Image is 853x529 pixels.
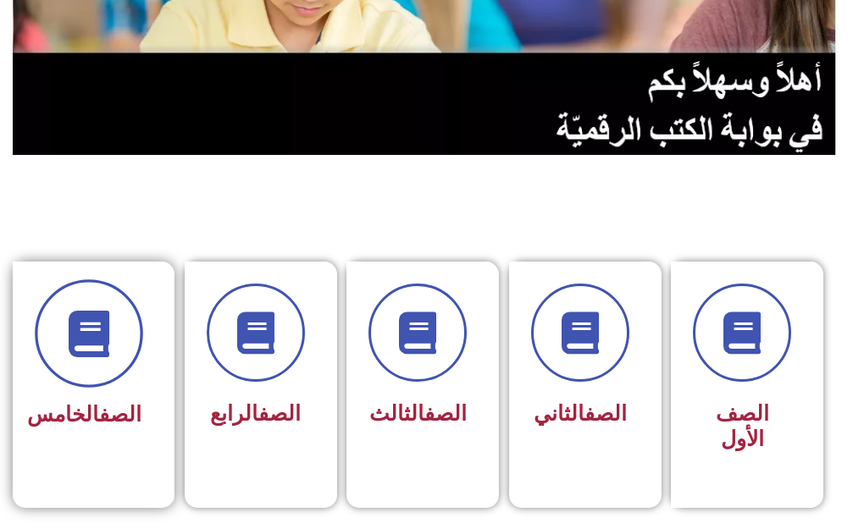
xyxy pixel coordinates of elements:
a: الصف [99,402,141,427]
span: الخامس [27,402,141,427]
span: الثاني [534,401,627,426]
a: الصف [584,401,627,426]
span: الثالث [369,401,467,426]
span: الرابع [210,401,301,426]
a: الصف [424,401,467,426]
span: الصف الأول [716,401,769,451]
a: الصف [258,401,301,426]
